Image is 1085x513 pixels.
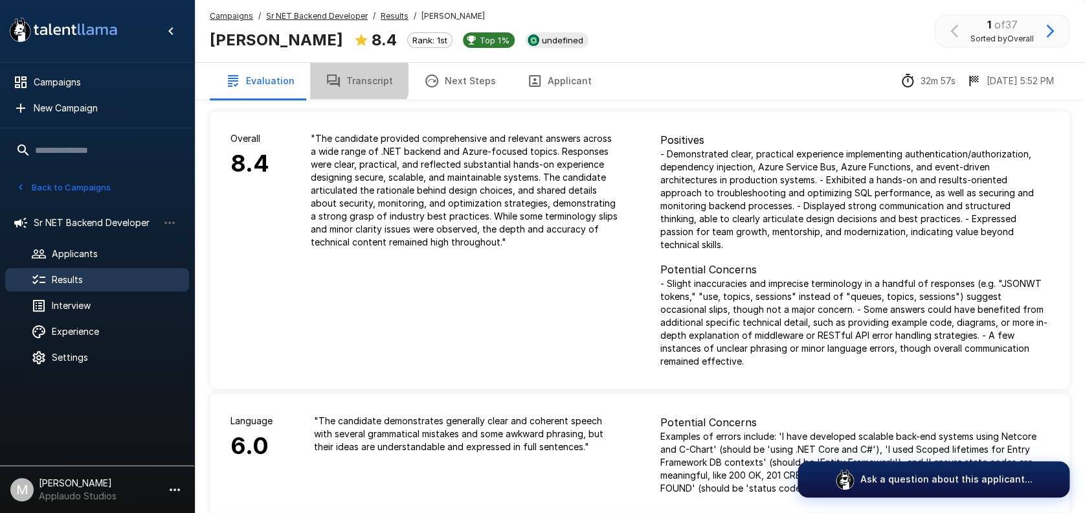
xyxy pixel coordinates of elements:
[660,415,1049,430] p: Potential Concerns
[230,415,273,427] p: Language
[230,145,269,183] h6: 8.4
[798,461,1069,497] button: Ask a question about this applicant...
[528,34,539,46] img: smartrecruiters_logo.jpeg
[266,11,368,21] u: Sr NET Backend Developer
[660,132,1049,148] p: Positives
[408,63,511,99] button: Next Steps
[408,35,452,45] span: Rank: 1st
[210,11,253,21] u: Campaigns
[994,18,1018,31] span: of 37
[900,73,956,89] div: The time between starting and completing the interview
[475,35,515,45] span: Top 1%
[834,469,855,490] img: logo_glasses@2x.png
[230,427,273,465] h6: 6.0
[987,18,991,31] b: 1
[310,63,408,99] button: Transcript
[311,132,619,249] p: " The candidate provided comprehensive and relevant answers across a wide range of .NET backend a...
[660,430,1049,495] p: Examples of errors include: 'I have developed scalable back-end systems using Netcore and C-Chart...
[372,30,397,49] b: 8.4
[373,10,375,23] span: /
[987,74,1054,87] p: [DATE] 5:52 PM
[210,63,310,99] button: Evaluation
[511,63,607,99] button: Applicant
[258,10,261,23] span: /
[970,32,1034,45] span: Sorted by Overall
[660,262,1049,277] p: Potential Concerns
[537,35,588,45] span: undefined
[921,74,956,87] p: 32m 57s
[421,10,485,23] span: [PERSON_NAME]
[314,415,619,453] p: " The candidate demonstrates generally clear and coherent speech with several grammatical mistake...
[414,10,416,23] span: /
[210,30,343,49] b: [PERSON_NAME]
[966,73,1054,89] div: The date and time when the interview was completed
[660,277,1049,368] p: - Slight inaccuracies and imprecise terminology in a handful of responses (e.g. "JSONWT tokens," ...
[525,32,588,48] div: View profile in SmartRecruiters
[230,132,269,145] p: Overall
[860,473,1033,486] p: Ask a question about this applicant...
[660,148,1049,251] p: - Demonstrated clear, practical experience implementing authentication/authorization, dependency ...
[381,11,408,21] u: Results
